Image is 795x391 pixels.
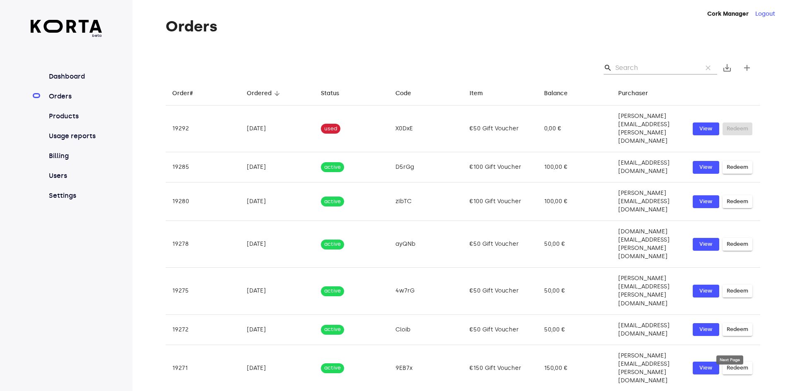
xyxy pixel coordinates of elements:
td: [PERSON_NAME][EMAIL_ADDRESS][PERSON_NAME][DOMAIN_NAME] [612,268,686,314]
a: View [693,195,719,208]
a: Products [47,111,102,121]
div: Ordered [247,89,272,98]
button: Redeem [723,285,752,297]
td: [DATE] [240,268,315,314]
span: Redeem [727,163,748,172]
span: Redeem [727,197,748,206]
a: Dashboard [47,72,102,82]
button: Redeem [723,195,752,208]
a: beta [31,20,102,38]
span: Redeem [727,363,748,373]
span: Status [321,89,350,98]
td: €50 Gift Voucher [463,221,537,268]
td: [PERSON_NAME][EMAIL_ADDRESS][DOMAIN_NAME] [612,182,686,221]
span: active [321,163,344,171]
td: 19285 [166,152,240,182]
td: 50,00 € [537,268,612,314]
span: add [742,63,752,73]
td: 19280 [166,182,240,221]
a: Billing [47,151,102,161]
span: View [697,325,715,334]
span: arrow_downward [273,90,281,97]
td: D5rGg [389,152,463,182]
span: View [697,197,715,206]
button: Create new gift card [737,58,757,78]
span: used [321,125,340,133]
td: 100,00 € [537,152,612,182]
div: Balance [544,89,568,98]
td: [EMAIL_ADDRESS][DOMAIN_NAME] [612,152,686,182]
button: View [693,122,719,135]
button: View [693,238,719,251]
button: Redeem [723,362,752,374]
button: Redeem [723,161,752,174]
td: 100,00 € [537,182,612,221]
td: €100 Gift Voucher [463,182,537,221]
button: Export [717,58,737,78]
button: Redeem [723,323,752,336]
td: 19292 [166,106,240,152]
span: Code [395,89,422,98]
span: View [697,240,715,249]
div: Code [395,89,411,98]
span: Redeem [727,325,748,334]
img: Korta [31,20,102,33]
input: Search [615,61,696,74]
td: €50 Gift Voucher [463,268,537,314]
span: View [697,286,715,296]
span: Ordered [247,89,282,98]
a: View [693,323,719,336]
td: zIbTC [389,182,463,221]
button: Logout [755,10,775,18]
span: active [321,240,344,248]
td: 19275 [166,268,240,314]
span: Search [604,64,612,72]
td: 4w7rG [389,268,463,314]
td: 19272 [166,314,240,345]
span: beta [31,33,102,38]
td: [DATE] [240,182,315,221]
span: Order# [172,89,204,98]
span: Redeem [727,286,748,296]
td: [DOMAIN_NAME][EMAIL_ADDRESS][PERSON_NAME][DOMAIN_NAME] [612,221,686,268]
div: Item [470,89,483,98]
span: View [697,163,715,172]
td: Cloib [389,314,463,345]
td: 0,00 € [537,106,612,152]
td: [EMAIL_ADDRESS][DOMAIN_NAME] [612,314,686,345]
td: 50,00 € [537,314,612,345]
td: [DATE] [240,314,315,345]
td: 19278 [166,221,240,268]
span: active [321,287,344,295]
span: View [697,363,715,373]
span: active [321,198,344,206]
h1: Orders [166,18,760,35]
td: [DATE] [240,152,315,182]
span: Redeem [727,240,748,249]
td: €50 Gift Voucher [463,106,537,152]
a: Usage reports [47,131,102,141]
td: €50 Gift Voucher [463,314,537,345]
a: Users [47,171,102,181]
button: View [693,285,719,297]
button: Redeem [723,238,752,251]
td: [DATE] [240,106,315,152]
div: Order# [172,89,193,98]
td: [DATE] [240,221,315,268]
td: ayQNb [389,221,463,268]
span: active [321,326,344,333]
strong: Cork Manager [707,10,749,17]
a: Orders [47,91,102,101]
td: €100 Gift Voucher [463,152,537,182]
td: 50,00 € [537,221,612,268]
a: View [693,362,719,374]
span: Balance [544,89,578,98]
div: Purchaser [618,89,648,98]
span: save_alt [722,63,732,73]
button: View [693,161,719,174]
span: View [697,124,715,134]
div: Status [321,89,339,98]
